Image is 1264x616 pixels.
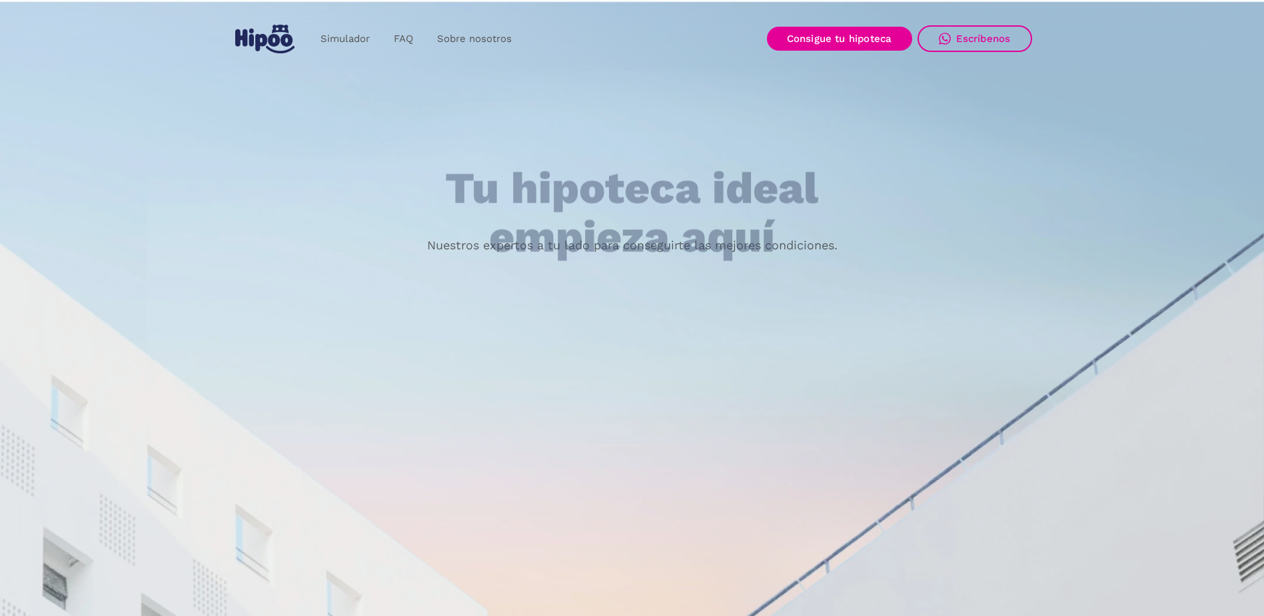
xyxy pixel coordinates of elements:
[425,26,524,52] a: Sobre nosotros
[233,19,298,59] a: home
[956,33,1011,45] div: Escríbenos
[918,25,1032,52] a: Escríbenos
[767,27,912,51] a: Consigue tu hipoteca
[309,26,382,52] a: Simulador
[382,26,425,52] a: FAQ
[379,165,884,261] h1: Tu hipoteca ideal empieza aquí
